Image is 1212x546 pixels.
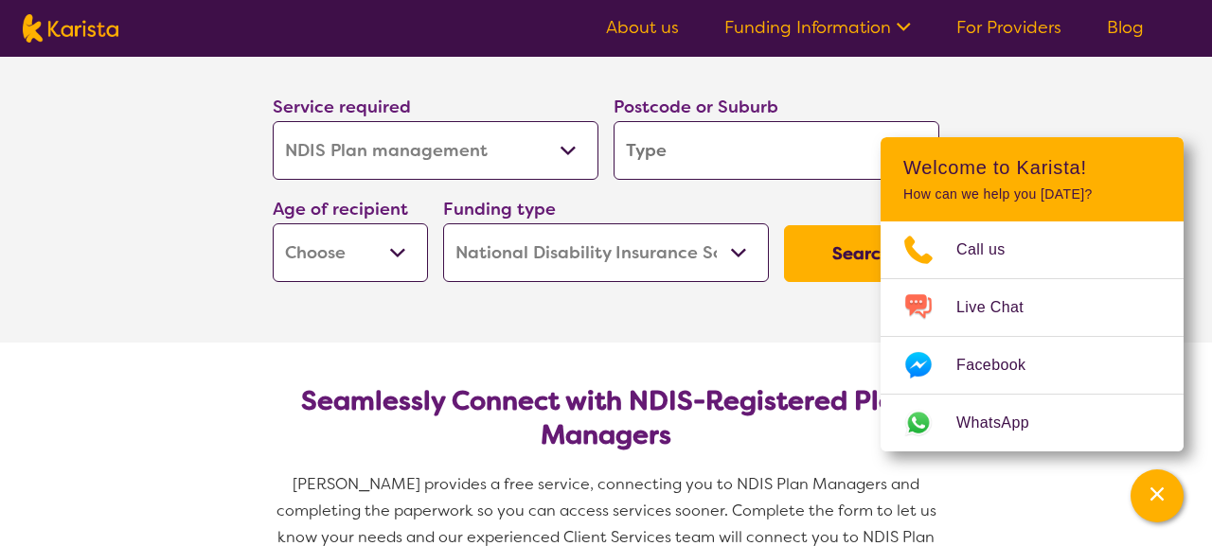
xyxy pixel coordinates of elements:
a: Web link opens in a new tab. [881,395,1184,451]
h2: Welcome to Karista! [903,156,1161,179]
span: Live Chat [956,293,1046,322]
ul: Choose channel [881,221,1184,451]
label: Funding type [443,198,556,220]
span: Facebook [956,351,1048,379]
label: Postcode or Suburb [614,96,778,118]
input: Type [614,121,939,180]
a: About us [606,16,679,39]
label: Age of recipient [273,198,408,220]
span: WhatsApp [956,409,1052,437]
a: Blog [1107,16,1144,39]
p: How can we help you [DATE]? [903,186,1161,203]
span: Call us [956,236,1028,264]
button: Search [784,225,939,282]
a: For Providers [956,16,1061,39]
a: Funding Information [724,16,911,39]
h2: Seamlessly Connect with NDIS-Registered Plan Managers [288,384,924,452]
label: Service required [273,96,411,118]
img: Karista logo [23,14,118,43]
div: Channel Menu [881,137,1184,451]
button: Channel Menu [1131,469,1184,522]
